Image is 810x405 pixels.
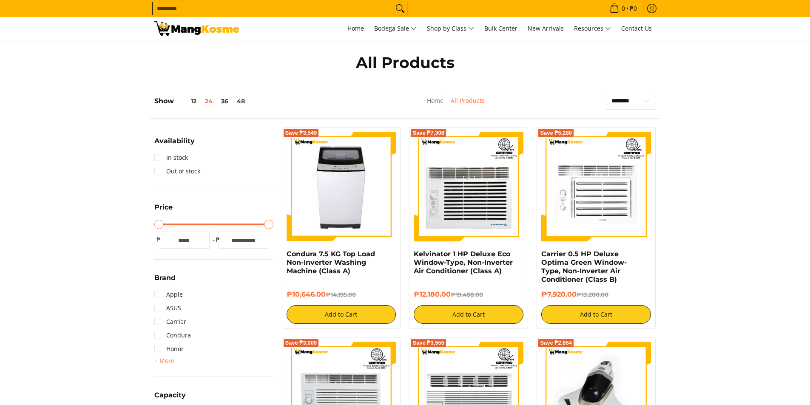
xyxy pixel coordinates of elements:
[570,17,615,40] a: Resources
[414,305,523,324] button: Add to Cart
[540,130,572,136] span: Save ₱5,280
[154,342,184,356] a: Honor
[541,132,651,241] img: Carrier 0.5 HP Deluxe Optima Green Window-Type, Non-Inverter Air Conditioner (Class B)
[370,17,421,40] a: Bodega Sale
[285,130,317,136] span: Save ₱3,549
[412,340,444,346] span: Save ₱3,555
[451,96,485,105] a: All Products
[154,21,239,36] img: All Products - Home Appliances Warehouse Sale l Mang Kosme
[484,24,517,32] span: Bulk Center
[174,98,201,105] button: 12
[217,98,233,105] button: 36
[370,96,541,115] nav: Breadcrumbs
[541,250,627,283] a: Carrier 0.5 HP Deluxe Optima Green Window-Type, Non-Inverter Air Conditioner (Class B)
[154,138,195,144] span: Availability
[574,23,611,34] span: Resources
[412,130,444,136] span: Save ₱7,308
[233,98,249,105] button: 48
[451,291,483,298] del: ₱19,488.00
[154,392,186,405] summary: Open
[287,290,396,299] h6: ₱10,646.00
[154,357,174,364] span: + More
[607,4,639,13] span: •
[523,17,568,40] a: New Arrivals
[154,138,195,151] summary: Open
[343,17,368,40] a: Home
[287,250,375,275] a: Condura 7.5 KG Top Load Non-Inverter Washing Machine (Class A)
[154,235,163,244] span: ₱
[154,301,181,315] a: ASUS
[347,24,364,32] span: Home
[628,6,638,11] span: ₱0
[154,288,183,301] a: Apple
[154,315,186,329] a: Carrier
[285,340,317,346] span: Save ₱3,000
[201,98,217,105] button: 24
[214,235,222,244] span: ₱
[541,305,651,324] button: Add to Cart
[154,275,176,281] span: Brand
[154,164,200,178] a: Out of stock
[528,24,564,32] span: New Arrivals
[154,97,249,105] h5: Show
[577,291,608,298] del: ₱13,200.00
[540,340,572,346] span: Save ₱2,854
[239,53,571,72] h1: All Products
[154,151,188,164] a: In stock
[427,96,443,105] a: Home
[290,132,393,241] img: condura-7.5kg-topload-non-inverter-washing-machine-class-c-full-view-mang-kosme
[287,305,396,324] button: Add to Cart
[423,17,478,40] a: Shop by Class
[248,17,656,40] nav: Main Menu
[393,2,407,15] button: Search
[154,392,186,399] span: Capacity
[414,290,523,299] h6: ₱12,180.00
[427,23,474,34] span: Shop by Class
[480,17,522,40] a: Bulk Center
[414,250,513,275] a: Kelvinator 1 HP Deluxe Eco Window-Type, Non-Inverter Air Conditioner (Class A)
[414,132,523,241] img: Kelvinator 1 HP Deluxe Eco Window-Type, Non-Inverter Air Conditioner (Class A)
[617,17,656,40] a: Contact Us
[154,275,176,288] summary: Open
[374,23,417,34] span: Bodega Sale
[541,290,651,299] h6: ₱7,920.00
[154,329,191,342] a: Condura
[620,6,626,11] span: 0
[326,291,356,298] del: ₱14,195.00
[154,204,173,211] span: Price
[154,204,173,217] summary: Open
[154,356,174,366] summary: Open
[621,24,652,32] span: Contact Us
